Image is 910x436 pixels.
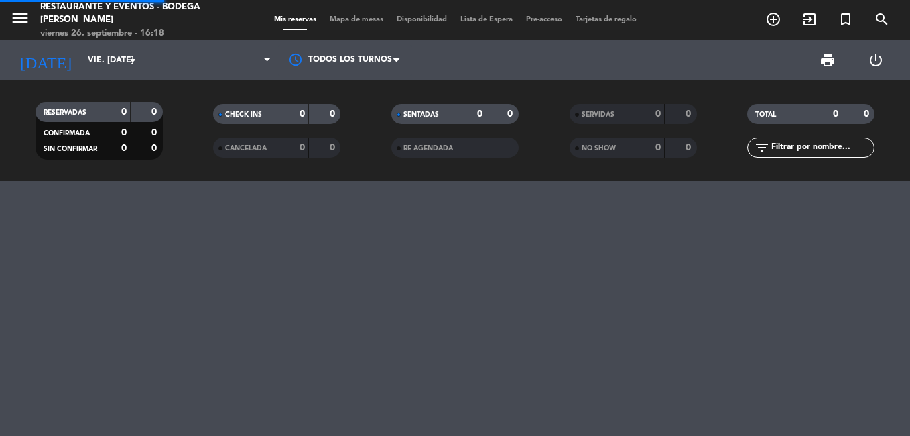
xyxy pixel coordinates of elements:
[686,143,694,152] strong: 0
[40,27,218,40] div: viernes 26. septiembre - 16:18
[403,111,439,118] span: SENTADAS
[507,109,515,119] strong: 0
[121,128,127,138] strong: 0
[755,111,776,118] span: TOTAL
[330,143,338,152] strong: 0
[655,109,661,119] strong: 0
[655,143,661,152] strong: 0
[323,16,390,23] span: Mapa de mesas
[44,109,86,116] span: RESERVADAS
[225,145,267,152] span: CANCELADA
[10,8,30,33] button: menu
[454,16,519,23] span: Lista de Espera
[44,146,97,152] span: SIN CONFIRMAR
[582,111,614,118] span: SERVIDAS
[519,16,569,23] span: Pre-acceso
[477,109,482,119] strong: 0
[770,140,874,155] input: Filtrar por nombre...
[151,128,159,138] strong: 0
[267,16,323,23] span: Mis reservas
[582,145,616,152] span: NO SHOW
[300,109,305,119] strong: 0
[569,16,643,23] span: Tarjetas de regalo
[852,40,900,80] div: LOG OUT
[44,130,90,137] span: CONFIRMADA
[40,1,218,27] div: Restaurante y Eventos - Bodega [PERSON_NAME]
[121,107,127,117] strong: 0
[10,8,30,28] i: menu
[390,16,454,23] span: Disponibilidad
[403,145,453,152] span: RE AGENDADA
[330,109,338,119] strong: 0
[10,46,81,75] i: [DATE]
[125,52,141,68] i: arrow_drop_down
[765,11,781,28] i: add_circle_outline
[686,109,694,119] strong: 0
[801,11,818,28] i: exit_to_app
[874,11,890,28] i: search
[121,144,127,153] strong: 0
[225,111,262,118] span: CHECK INS
[820,52,836,68] span: print
[864,109,872,119] strong: 0
[838,11,854,28] i: turned_in_not
[300,143,305,152] strong: 0
[151,107,159,117] strong: 0
[868,52,884,68] i: power_settings_new
[151,144,159,153] strong: 0
[833,109,838,119] strong: 0
[754,140,770,156] i: filter_list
